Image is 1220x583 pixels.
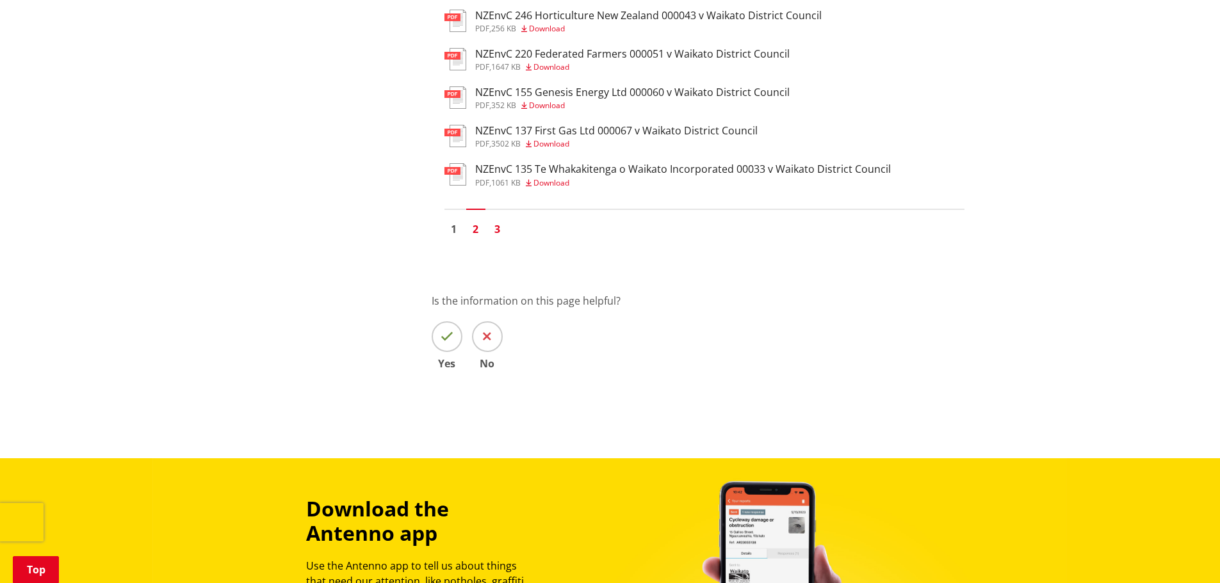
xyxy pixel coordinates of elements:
img: document-pdf.svg [444,125,466,147]
h3: NZEnvC 135 Te Whakakitenga o Waikato Incorporated 00033 v Waikato District Council [475,163,891,175]
span: pdf [475,138,489,149]
div: , [475,25,822,33]
a: Page 2 [466,220,485,239]
img: document-pdf.svg [444,86,466,109]
div: , [475,140,758,148]
span: No [472,358,503,369]
a: Go to page 1 [444,220,464,239]
span: 3502 KB [491,138,521,149]
img: document-pdf.svg [444,163,466,186]
img: document-pdf.svg [444,10,466,32]
span: pdf [475,23,489,34]
img: document-pdf.svg [444,48,466,70]
h3: NZEnvC 220 Federated Farmers 000051 v Waikato District Council [475,48,790,60]
a: NZEnvC 220 Federated Farmers 000051 v Waikato District Council pdf,1647 KB Download [444,48,790,71]
span: Yes [432,358,462,369]
a: Top [13,556,59,583]
span: 1061 KB [491,177,521,188]
span: Download [533,61,569,72]
span: Download [533,177,569,188]
div: , [475,63,790,71]
a: Go to page 3 [488,220,507,239]
span: Download [529,23,565,34]
span: pdf [475,100,489,111]
a: NZEnvC 155 Genesis Energy Ltd 000060 v Waikato District Council pdf,352 KB Download [444,86,790,109]
span: pdf [475,61,489,72]
p: Is the information on this page helpful? [432,293,977,308]
a: NZEnvC 135 Te Whakakitenga o Waikato Incorporated 00033 v Waikato District Council pdf,1061 KB Do... [444,163,891,186]
h3: Download the Antenno app [306,497,538,546]
h3: NZEnvC 155 Genesis Energy Ltd 000060 v Waikato District Council [475,86,790,99]
h3: NZEnvC 246 Horticulture New Zealand 000043 v Waikato District Council [475,10,822,22]
div: , [475,102,790,109]
h3: NZEnvC 137 First Gas Ltd 000067 v Waikato District Council [475,125,758,137]
span: 256 KB [491,23,516,34]
span: pdf [475,177,489,188]
div: , [475,179,891,187]
a: NZEnvC 137 First Gas Ltd 000067 v Waikato District Council pdf,3502 KB Download [444,125,758,148]
nav: Pagination [444,209,964,242]
span: 1647 KB [491,61,521,72]
iframe: Messenger Launcher [1161,529,1207,575]
span: Download [533,138,569,149]
a: NZEnvC 246 Horticulture New Zealand 000043 v Waikato District Council pdf,256 KB Download [444,10,822,33]
span: 352 KB [491,100,516,111]
span: Download [529,100,565,111]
